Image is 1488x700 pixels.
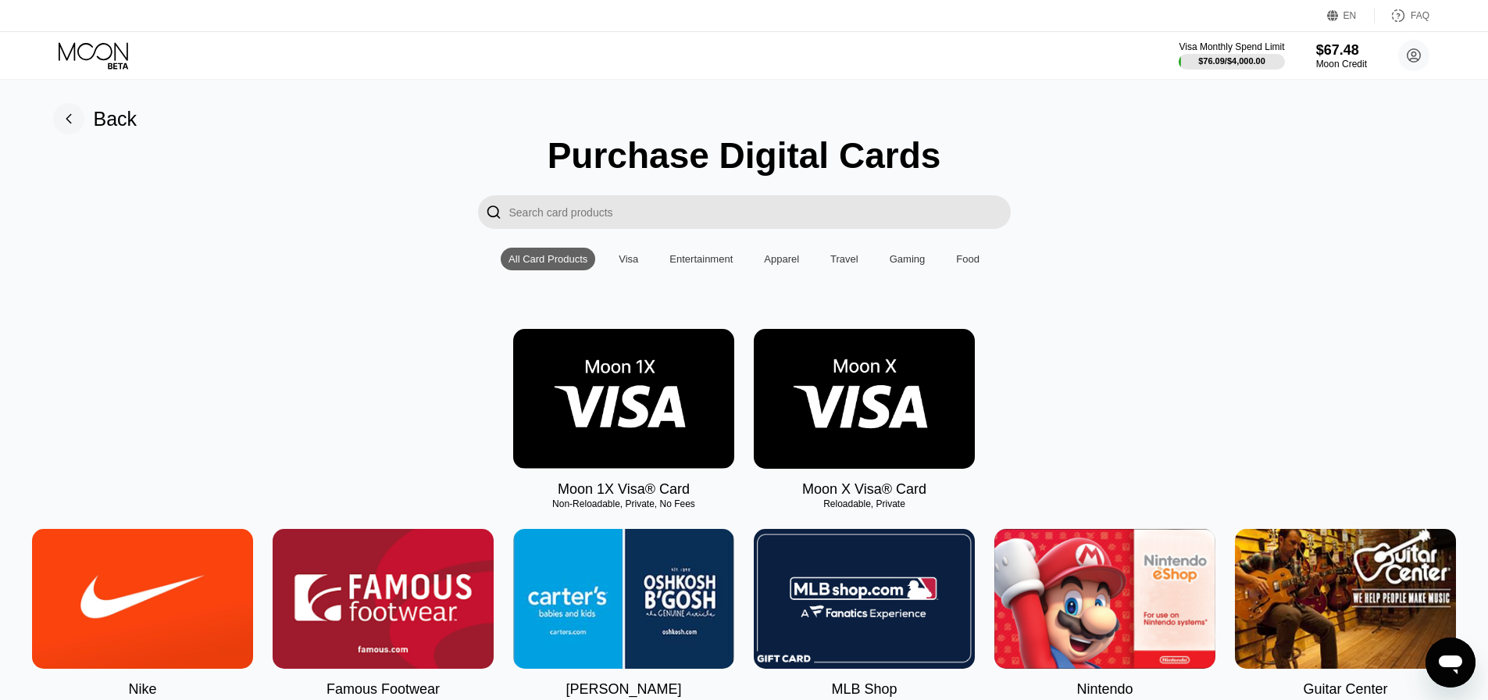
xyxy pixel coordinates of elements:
div: FAQ [1411,10,1429,21]
div: Nintendo [1076,681,1133,698]
iframe: Dugme za pokretanje prozora za razmenu poruka [1426,637,1476,687]
div: Visa Monthly Spend Limit$76.09/$4,000.00 [1179,41,1284,70]
div: Travel [830,253,858,265]
div: Visa [619,253,638,265]
div: Moon X Visa® Card [802,481,926,498]
div: Apparel [764,253,799,265]
div:  [478,195,509,229]
input: Search card products [509,195,1011,229]
div: Moon 1X Visa® Card [558,481,690,498]
div: Travel [823,248,866,270]
div: [PERSON_NAME] [566,681,681,698]
div: Non-Reloadable, Private, No Fees [513,498,734,509]
div: Reloadable, Private [754,498,975,509]
div: Back [94,108,137,130]
div: MLB Shop [831,681,897,698]
div: Apparel [756,248,807,270]
div: Moon Credit [1316,59,1367,70]
div: Entertainment [662,248,740,270]
div: Visa Monthly Spend Limit [1179,41,1284,52]
div: $76.09 / $4,000.00 [1198,56,1265,66]
div: EN [1327,8,1375,23]
div: EN [1343,10,1357,21]
div: Purchase Digital Cards [548,134,941,177]
div: $67.48 [1316,42,1367,59]
div: Gaming [890,253,926,265]
div: All Card Products [501,248,595,270]
div: $67.48Moon Credit [1316,42,1367,70]
div: Food [956,253,980,265]
div: Gaming [882,248,933,270]
div:  [486,203,501,221]
div: Nike [128,681,156,698]
div: Guitar Center [1303,681,1387,698]
div: All Card Products [508,253,587,265]
div: Visa [611,248,646,270]
div: Back [53,103,137,134]
div: Entertainment [669,253,733,265]
div: Food [948,248,987,270]
div: Famous Footwear [327,681,440,698]
div: FAQ [1375,8,1429,23]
